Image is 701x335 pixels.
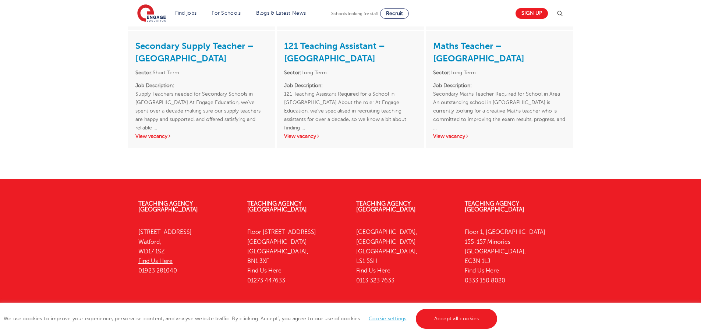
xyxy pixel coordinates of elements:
strong: Job Description: [284,83,323,88]
li: Short Term [135,68,268,77]
p: Floor 1, [GEOGRAPHIC_DATA] 155-157 Minories [GEOGRAPHIC_DATA], EC3N 1LJ 0333 150 8020 [465,227,563,285]
a: Secondary Supply Teacher – [GEOGRAPHIC_DATA] [135,41,254,64]
a: Teaching Agency [GEOGRAPHIC_DATA] [356,200,416,213]
span: We use cookies to improve your experience, personalise content, and analyse website traffic. By c... [4,316,499,321]
a: View vacancy [433,133,469,139]
a: View vacancy [135,133,171,139]
a: Find Us Here [138,258,173,264]
span: Schools looking for staff [331,11,379,16]
strong: Sector: [135,70,153,75]
img: Engage Education [137,4,166,23]
a: Teaching Agency [GEOGRAPHIC_DATA] [465,200,524,213]
a: Accept all cookies [416,309,498,329]
strong: Sector: [284,70,301,75]
p: 121 Teaching Assistant Required for a School in [GEOGRAPHIC_DATA] About the role: At Engage Educa... [284,81,417,124]
p: [STREET_ADDRESS] Watford, WD17 1SZ 01923 281040 [138,227,236,275]
a: Recruit [380,8,409,19]
li: Long Term [433,68,566,77]
a: Sign up [516,8,548,19]
strong: Job Description: [433,83,472,88]
a: Maths Teacher – [GEOGRAPHIC_DATA] [433,41,524,64]
a: Find Us Here [247,267,282,274]
p: Supply Teachers needed for Secondary Schools in [GEOGRAPHIC_DATA] At Engage Education, we’ve spen... [135,81,268,124]
a: For Schools [212,10,241,16]
a: Teaching Agency [GEOGRAPHIC_DATA] [138,200,198,213]
a: 121 Teaching Assistant – [GEOGRAPHIC_DATA] [284,41,385,64]
a: Find Us Here [356,267,390,274]
a: View vacancy [284,133,320,139]
a: Cookie settings [369,316,407,321]
span: Recruit [386,11,403,16]
p: [GEOGRAPHIC_DATA], [GEOGRAPHIC_DATA] [GEOGRAPHIC_DATA], LS1 5SH 0113 323 7633 [356,227,454,285]
p: Secondary Maths Teacher Required for School in Area An outstanding school in [GEOGRAPHIC_DATA] is... [433,81,566,124]
a: Blogs & Latest News [256,10,306,16]
strong: Job Description: [135,83,174,88]
a: Teaching Agency [GEOGRAPHIC_DATA] [247,200,307,213]
a: Find jobs [175,10,197,16]
p: Floor [STREET_ADDRESS] [GEOGRAPHIC_DATA] [GEOGRAPHIC_DATA], BN1 3XF 01273 447633 [247,227,345,285]
li: Long Term [284,68,417,77]
strong: Sector: [433,70,450,75]
a: Find Us Here [465,267,499,274]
